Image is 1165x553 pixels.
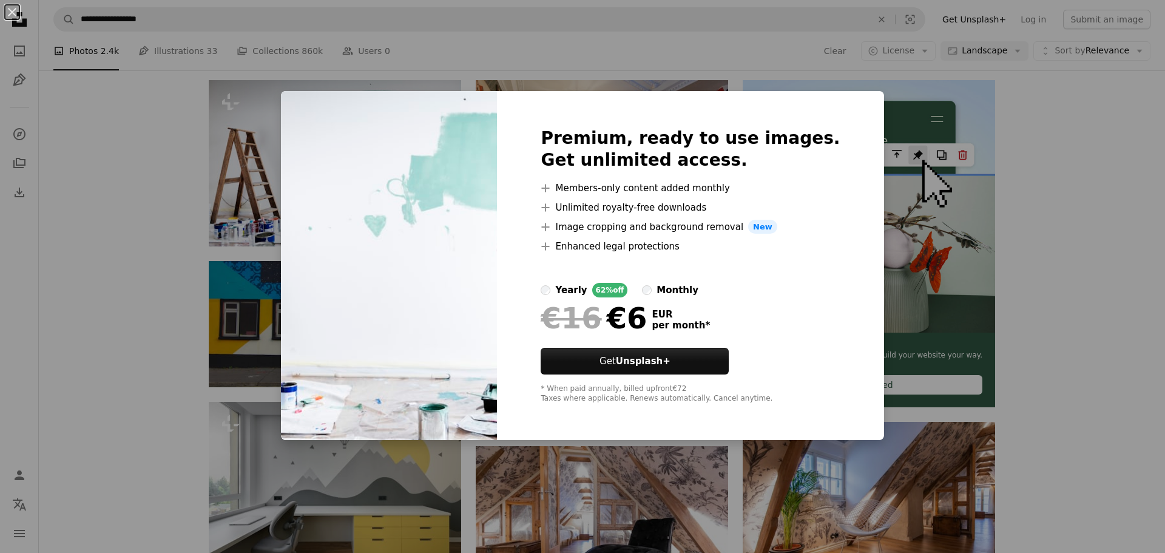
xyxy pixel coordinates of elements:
[592,283,628,297] div: 62% off
[541,127,840,171] h2: Premium, ready to use images. Get unlimited access.
[541,384,840,404] div: * When paid annually, billed upfront €72 Taxes where applicable. Renews automatically. Cancel any...
[541,285,550,295] input: yearly62%off
[657,283,698,297] div: monthly
[541,220,840,234] li: Image cropping and background removal
[541,239,840,254] li: Enhanced legal protections
[652,320,710,331] span: per month *
[541,348,729,375] button: GetUnsplash+
[281,91,497,441] img: premium_photo-1726804941954-847793e6c257
[555,283,587,297] div: yearly
[541,302,601,334] span: €16
[541,200,840,215] li: Unlimited royalty-free downloads
[541,302,647,334] div: €6
[642,285,652,295] input: monthly
[616,356,670,367] strong: Unsplash+
[652,309,710,320] span: EUR
[748,220,777,234] span: New
[541,181,840,195] li: Members-only content added monthly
